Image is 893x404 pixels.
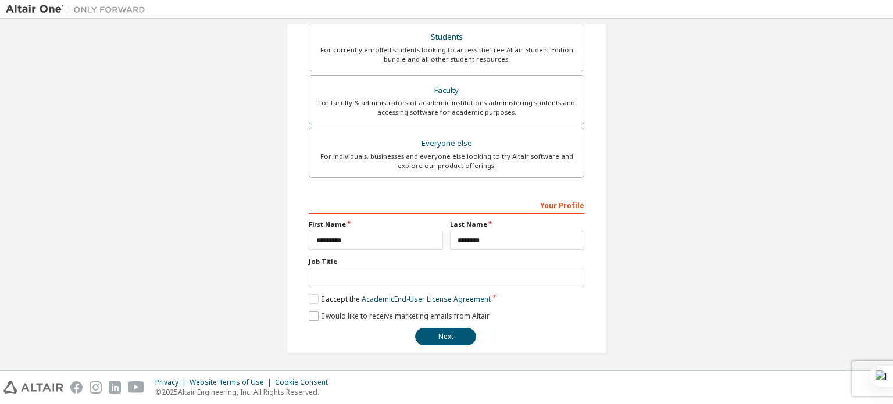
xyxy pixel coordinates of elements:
div: Privacy [155,378,190,387]
div: Website Terms of Use [190,378,275,387]
img: linkedin.svg [109,381,121,394]
img: altair_logo.svg [3,381,63,394]
div: For individuals, businesses and everyone else looking to try Altair software and explore our prod... [316,152,577,170]
img: Altair One [6,3,151,15]
div: For currently enrolled students looking to access the free Altair Student Edition bundle and all ... [316,45,577,64]
div: For faculty & administrators of academic institutions administering students and accessing softwa... [316,98,577,117]
label: I accept the [309,294,491,304]
label: First Name [309,220,443,229]
label: Last Name [450,220,584,229]
p: © 2025 Altair Engineering, Inc. All Rights Reserved. [155,387,335,397]
div: Your Profile [309,195,584,214]
button: Next [415,328,476,345]
img: instagram.svg [90,381,102,394]
label: Job Title [309,257,584,266]
div: Everyone else [316,135,577,152]
div: Faculty [316,83,577,99]
img: facebook.svg [70,381,83,394]
a: Academic End-User License Agreement [362,294,491,304]
div: Cookie Consent [275,378,335,387]
div: Students [316,29,577,45]
img: youtube.svg [128,381,145,394]
label: I would like to receive marketing emails from Altair [309,311,490,321]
